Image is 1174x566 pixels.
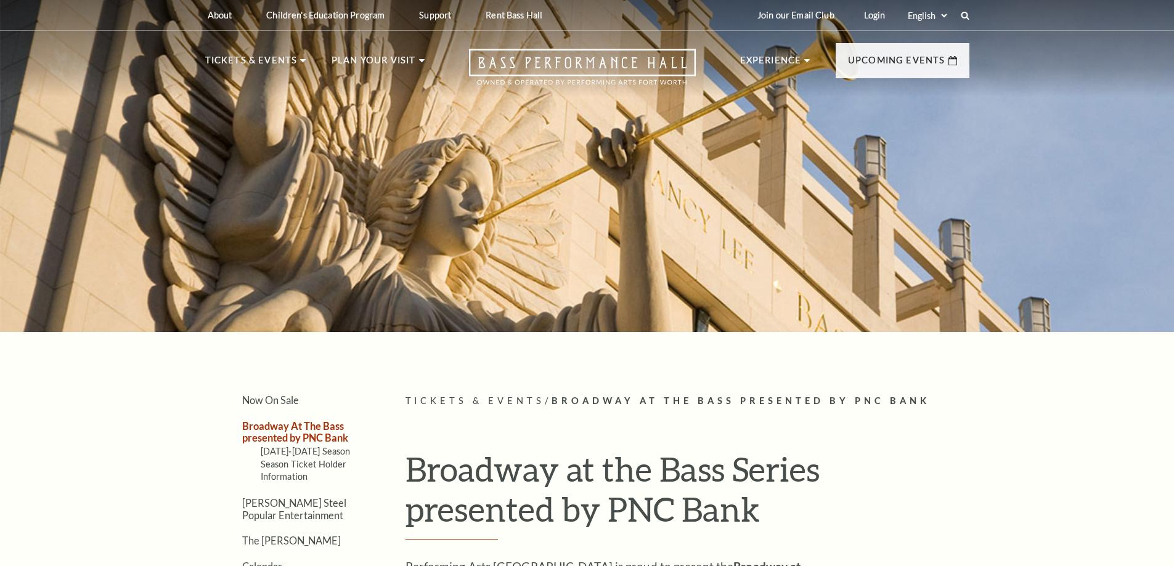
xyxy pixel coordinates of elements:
p: Upcoming Events [848,53,945,75]
p: / [406,394,969,409]
a: Broadway At The Bass presented by PNC Bank [242,420,348,443]
p: Tickets & Events [205,53,298,75]
a: [DATE]-[DATE] Season [261,446,351,456]
p: Plan Your Visit [332,53,416,75]
p: Children's Education Program [266,10,385,20]
p: Support [419,10,451,20]
select: Select: [905,10,949,22]
a: [PERSON_NAME] Steel Popular Entertainment [242,497,346,520]
a: Now On Sale [242,394,299,406]
p: About [208,10,232,20]
h1: Broadway at the Bass Series presented by PNC Bank [406,449,969,540]
span: Tickets & Events [406,395,545,406]
p: Experience [740,53,802,75]
a: Season Ticket Holder Information [261,459,347,482]
span: Broadway At The Bass presented by PNC Bank [552,395,930,406]
p: Rent Bass Hall [486,10,542,20]
a: The [PERSON_NAME] [242,535,341,546]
